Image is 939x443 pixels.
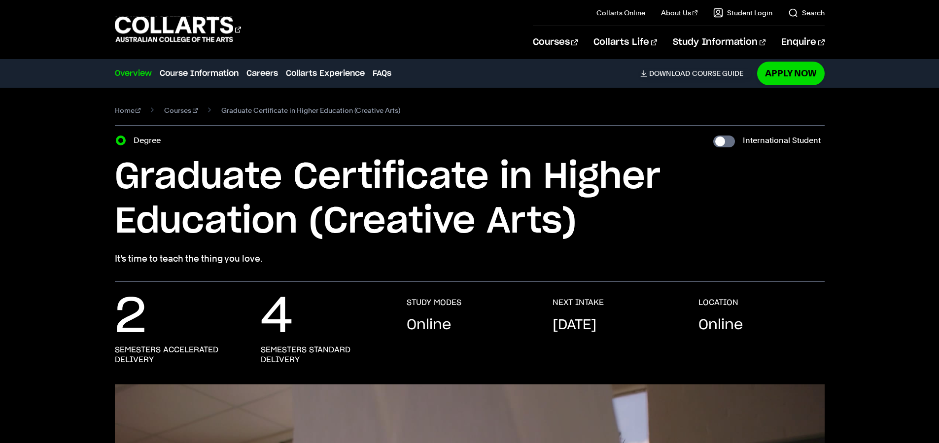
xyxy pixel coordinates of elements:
h3: semesters standard delivery [261,345,387,365]
span: Graduate Certificate in Higher Education (Creative Arts) [221,103,400,117]
a: Courses [164,103,198,117]
p: It’s time to teach the thing you love. [115,252,825,266]
a: Home [115,103,141,117]
a: Apply Now [757,62,825,85]
a: Collarts Life [593,26,657,59]
h3: NEXT INTAKE [553,298,604,307]
a: Overview [115,68,152,79]
h3: semesters accelerated delivery [115,345,241,365]
a: Careers [246,68,278,79]
a: About Us [661,8,697,18]
a: DownloadCourse Guide [640,69,751,78]
p: Online [407,315,451,335]
h3: STUDY MODES [407,298,461,307]
a: Collarts Online [596,8,645,18]
p: [DATE] [553,315,596,335]
h3: LOCATION [698,298,738,307]
a: Search [788,8,825,18]
a: Course Information [160,68,239,79]
a: Collarts Experience [286,68,365,79]
h1: Graduate Certificate in Higher Education (Creative Arts) [115,155,825,244]
div: Go to homepage [115,15,241,43]
p: 2 [115,298,146,337]
a: Student Login [713,8,772,18]
a: Enquire [781,26,824,59]
label: International Student [743,134,821,147]
p: Online [698,315,743,335]
p: 4 [261,298,293,337]
label: Degree [134,134,167,147]
a: Study Information [673,26,765,59]
a: FAQs [373,68,391,79]
span: Download [649,69,690,78]
a: Courses [533,26,578,59]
